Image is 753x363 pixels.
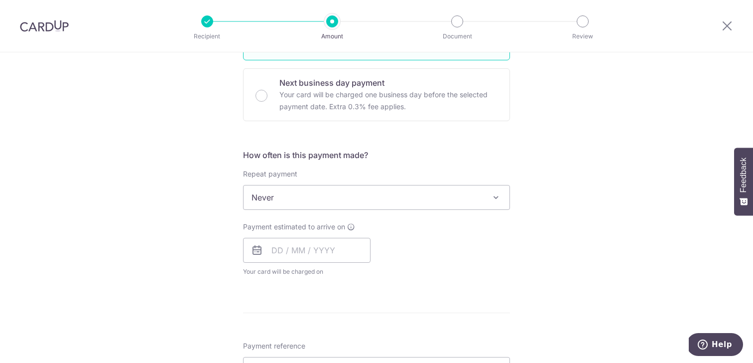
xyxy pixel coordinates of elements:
[243,185,510,210] span: Never
[170,31,244,41] p: Recipient
[279,89,498,113] p: Your card will be charged one business day before the selected payment date. Extra 0.3% fee applies.
[243,238,371,263] input: DD / MM / YYYY
[734,148,753,215] button: Feedback - Show survey
[689,333,743,358] iframe: Opens a widget where you can find more information
[295,31,369,41] p: Amount
[243,169,297,179] label: Repeat payment
[244,185,509,209] span: Never
[243,149,510,161] h5: How often is this payment made?
[420,31,494,41] p: Document
[279,77,498,89] p: Next business day payment
[546,31,620,41] p: Review
[739,158,748,192] span: Feedback
[20,20,69,32] img: CardUp
[243,267,371,277] span: Your card will be charged on
[243,222,345,232] span: Payment estimated to arrive on
[243,341,305,351] span: Payment reference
